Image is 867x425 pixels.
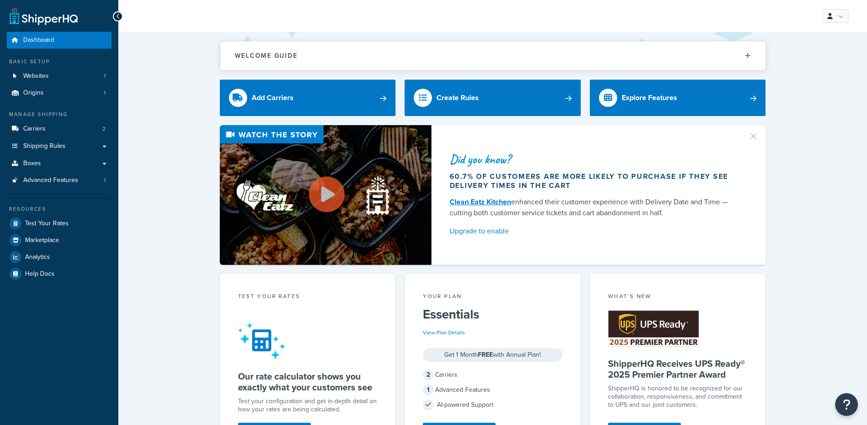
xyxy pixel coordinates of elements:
div: Carriers [423,369,563,381]
h5: Our rate calculator shows you exactly what your customers see [238,371,378,393]
button: Welcome Guide [220,41,766,70]
a: Clean Eatz Kitchen [450,197,511,207]
div: Add Carriers [252,91,294,104]
span: Shipping Rules [23,142,66,150]
span: Test Your Rates [25,220,69,228]
li: Carriers [7,121,112,137]
div: Basic Setup [7,58,112,66]
h5: Essentials [423,307,563,322]
a: Websites1 [7,68,112,85]
span: Boxes [23,160,41,167]
span: Carriers [23,125,46,133]
a: Test Your Rates [7,215,112,232]
a: Upgrade to enable [450,225,737,238]
div: Create Rules [436,91,479,104]
div: 60.7% of customers are more likely to purchase if they see delivery times in the cart [450,172,737,190]
div: What's New [608,292,748,303]
span: 2 [423,369,434,380]
a: Dashboard [7,32,112,49]
span: 2 [102,125,106,133]
li: Websites [7,68,112,85]
img: Video thumbnail [220,125,431,265]
span: 1 [104,72,106,80]
div: Did you know? [450,153,737,166]
div: Get 1 Month with Annual Plan! [423,348,563,362]
p: ShipperHQ is honored to be recognized for our collaboration, responsiveness, and commitment to UP... [608,385,748,409]
li: Advanced Features [7,172,112,189]
a: Create Rules [405,80,581,116]
div: Explore Features [622,91,677,104]
span: Help Docs [25,270,55,278]
div: Your Plan [423,292,563,303]
a: Add Carriers [220,80,396,116]
span: 1 [104,89,106,97]
span: Dashboard [23,36,54,44]
span: Marketplace [25,237,59,244]
span: Websites [23,72,49,80]
h2: Welcome Guide [235,52,298,59]
h5: ShipperHQ Receives UPS Ready® 2025 Premier Partner Award [608,358,748,380]
div: Advanced Features [423,384,563,396]
div: Manage Shipping [7,111,112,118]
div: enhanced their customer experience with Delivery Date and Time — cutting both customer service ti... [450,197,737,218]
a: Help Docs [7,266,112,282]
div: AI-powered Support [423,399,563,411]
span: Origins [23,89,44,97]
a: Boxes [7,155,112,172]
span: Analytics [25,253,50,261]
span: 1 [104,177,106,184]
strong: FREE [478,350,493,359]
a: Carriers2 [7,121,112,137]
a: Explore Features [590,80,766,116]
a: Shipping Rules [7,138,112,155]
div: Test your rates [238,292,378,303]
a: Origins1 [7,85,112,101]
a: Analytics [7,249,112,265]
span: Advanced Features [23,177,78,184]
a: View Plan Details [423,329,465,337]
a: Marketplace [7,232,112,248]
div: Resources [7,205,112,213]
button: Open Resource Center [835,393,858,416]
div: Test your configuration and get in-depth detail on how your rates are being calculated. [238,397,378,414]
a: Advanced Features1 [7,172,112,189]
li: Origins [7,85,112,101]
span: 1 [423,385,434,395]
